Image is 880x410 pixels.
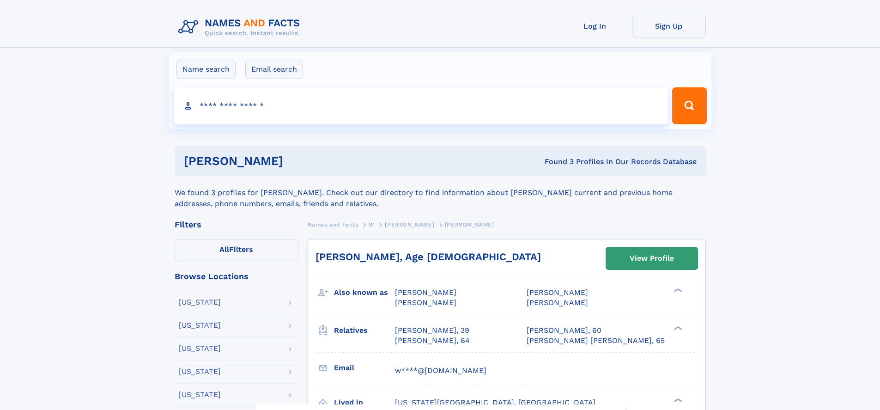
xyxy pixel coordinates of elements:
[672,397,683,403] div: ❯
[174,87,668,124] input: search input
[527,336,665,346] a: [PERSON_NAME] [PERSON_NAME], 65
[184,155,414,167] h1: [PERSON_NAME]
[334,360,395,376] h3: Email
[179,322,221,329] div: [US_STATE]
[632,15,706,37] a: Sign Up
[395,336,470,346] a: [PERSON_NAME], 64
[672,325,683,331] div: ❯
[179,391,221,398] div: [US_STATE]
[672,288,683,294] div: ❯
[630,248,674,269] div: View Profile
[179,299,221,306] div: [US_STATE]
[395,398,595,407] span: [US_STATE][GEOGRAPHIC_DATA], [GEOGRAPHIC_DATA]
[245,60,303,79] label: Email search
[179,368,221,375] div: [US_STATE]
[316,251,541,263] a: [PERSON_NAME], Age [DEMOGRAPHIC_DATA]
[334,323,395,338] h3: Relatives
[385,219,434,230] a: [PERSON_NAME]
[395,288,456,297] span: [PERSON_NAME]
[369,219,375,230] a: W
[527,298,588,307] span: [PERSON_NAME]
[175,220,298,229] div: Filters
[527,288,588,297] span: [PERSON_NAME]
[308,219,358,230] a: Names and Facts
[175,176,706,209] div: We found 3 profiles for [PERSON_NAME]. Check out our directory to find information about [PERSON_...
[527,325,601,336] a: [PERSON_NAME], 60
[395,298,456,307] span: [PERSON_NAME]
[179,345,221,352] div: [US_STATE]
[445,221,494,228] span: [PERSON_NAME]
[175,239,298,261] label: Filters
[385,221,434,228] span: [PERSON_NAME]
[334,285,395,300] h3: Also known as
[672,87,706,124] button: Search Button
[175,272,298,281] div: Browse Locations
[414,157,697,167] div: Found 3 Profiles In Our Records Database
[219,245,229,254] span: All
[606,247,698,269] a: View Profile
[369,221,375,228] span: W
[558,15,632,37] a: Log In
[395,325,469,336] a: [PERSON_NAME], 39
[176,60,236,79] label: Name search
[175,15,308,40] img: Logo Names and Facts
